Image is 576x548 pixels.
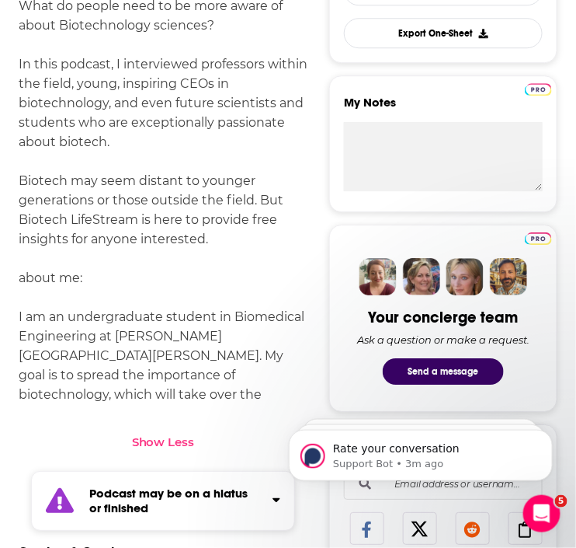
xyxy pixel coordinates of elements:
[357,333,529,346] div: Ask a question or make a request.
[89,486,248,515] strong: Podcast may be on a hiatus or finished
[383,358,504,385] button: Send a message
[403,512,437,545] a: Share on X/Twitter
[265,397,576,506] iframe: Intercom notifications message
[525,230,552,245] a: Pro website
[456,512,490,545] a: Share on Reddit
[523,495,560,532] iframe: Intercom live chat
[403,258,440,295] img: Barbara Profile
[525,83,552,96] img: Podchaser Pro
[525,81,552,96] a: Pro website
[525,232,552,245] img: Podchaser Pro
[19,471,307,531] section: Click to expand status details
[350,512,384,545] a: Share on Facebook
[490,258,527,295] img: Jon Profile
[344,95,543,122] label: My Notes
[446,258,484,295] img: Jules Profile
[508,512,543,545] a: Copy Link
[344,18,543,48] button: Export One-Sheet
[359,258,397,295] img: Sydney Profile
[369,308,519,327] div: Your concierge team
[555,495,567,508] span: 5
